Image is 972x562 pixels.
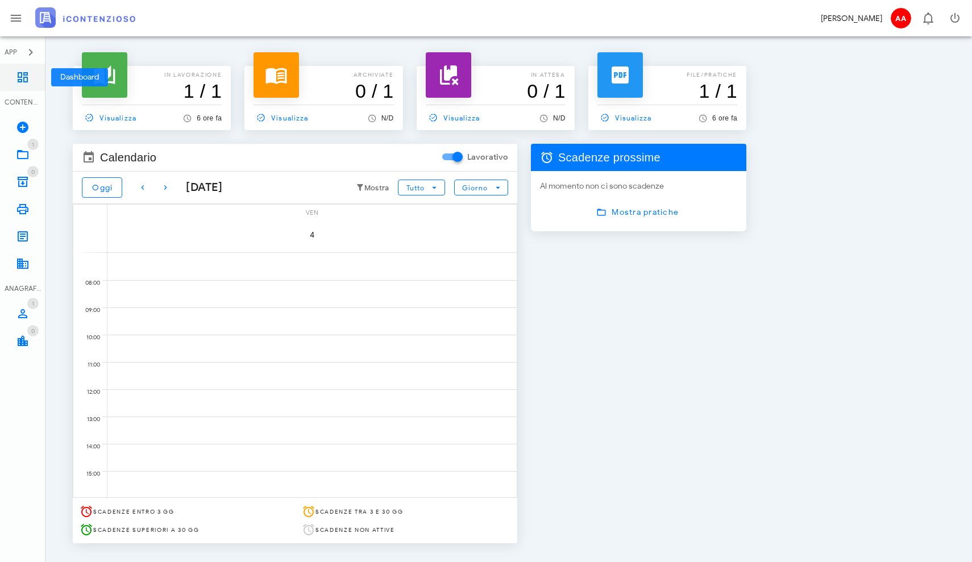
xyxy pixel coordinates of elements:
[73,495,102,507] div: 16:00
[35,7,135,28] img: logo-text-2x.png
[254,70,393,80] p: archiviate
[92,183,113,193] span: Oggi
[597,70,737,80] p: file/pratiche
[599,207,679,217] span: Mostra pratiche
[82,110,141,126] a: Visualizza
[31,327,35,335] span: 0
[27,298,39,309] span: Distintivo
[597,80,737,102] h3: 1 / 1
[197,114,222,122] span: 6 ore fa
[381,114,394,122] span: N/D
[5,97,41,107] div: CONTENZIOSO
[821,13,882,24] div: [PERSON_NAME]
[887,5,914,32] button: AA
[93,508,175,515] span: Scadenze entro 3 gg
[597,110,657,126] a: Visualizza
[254,80,393,102] h3: 0 / 1
[27,325,39,336] span: Distintivo
[73,386,102,398] div: 12:00
[32,300,34,307] span: 1
[914,5,941,32] button: Distintivo
[426,70,566,80] p: in attesa
[82,80,222,102] h3: 1 / 1
[82,70,222,80] p: In lavorazione
[73,468,102,480] div: 15:00
[100,148,156,166] span: Calendario
[32,141,34,148] span: 1
[5,284,41,294] div: ANAGRAFICA
[296,230,328,240] span: 4
[467,152,508,163] label: Lavorativo
[553,114,566,122] span: N/D
[315,526,395,534] span: Scadenze non attive
[406,184,425,192] span: Tutto
[177,179,222,196] div: [DATE]
[558,148,661,166] span: Scadenze prossime
[891,8,911,28] span: AA
[73,359,102,371] div: 11:00
[73,304,102,317] div: 09:00
[254,113,308,123] span: Visualizza
[254,110,313,126] a: Visualizza
[426,110,485,126] a: Visualizza
[73,331,102,344] div: 10:00
[296,219,328,251] button: 4
[454,180,508,195] button: Giorno
[426,80,566,102] h3: 0 / 1
[73,413,102,426] div: 13:00
[82,177,122,198] button: Oggi
[364,184,389,193] small: Mostra
[73,277,102,289] div: 08:00
[315,508,404,515] span: Scadenze tra 3 e 30 gg
[589,202,688,222] a: Mostra pratiche
[107,205,517,219] div: ven
[27,166,39,177] span: Distintivo
[82,113,136,123] span: Visualizza
[540,180,737,193] div: Al momento non ci sono scadenze
[27,139,39,150] span: Distintivo
[398,180,445,195] button: Tutto
[462,184,488,192] span: Giorno
[597,113,652,123] span: Visualizza
[93,526,199,534] span: Scadenze superiori a 30 gg
[426,113,480,123] span: Visualizza
[31,168,35,176] span: 0
[73,440,102,453] div: 14:00
[712,114,737,122] span: 6 ore fa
